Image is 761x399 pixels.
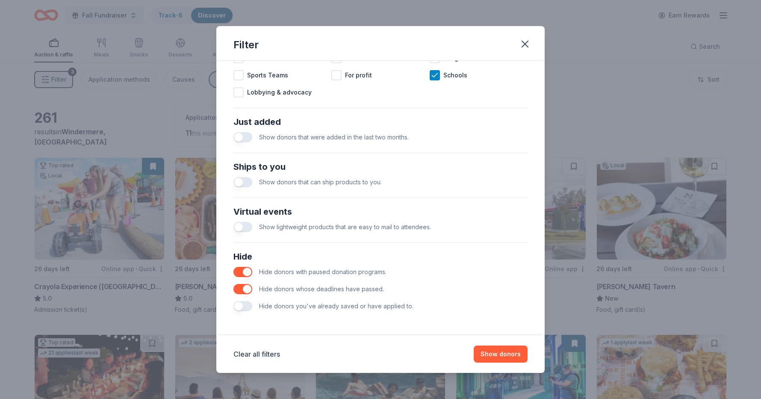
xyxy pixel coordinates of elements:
span: Sports Teams [247,70,288,80]
span: Show lightweight products that are easy to mail to attendees. [259,223,431,231]
span: For profit [345,70,372,80]
div: Virtual events [233,205,528,219]
div: Just added [233,115,528,129]
span: Hide donors whose deadlines have passed. [259,285,384,293]
button: Show donors [474,346,528,363]
span: Hide donors you've already saved or have applied to. [259,302,413,310]
div: Filter [233,38,259,52]
div: Hide [233,250,528,263]
span: Lobbying & advocacy [247,87,312,98]
span: Show donors that were added in the last two months. [259,133,409,141]
button: Clear all filters [233,349,280,359]
span: Schools [443,70,467,80]
span: Show donors that can ship products to you. [259,178,382,186]
span: Hide donors with paused donation programs. [259,268,386,275]
div: Ships to you [233,160,528,174]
